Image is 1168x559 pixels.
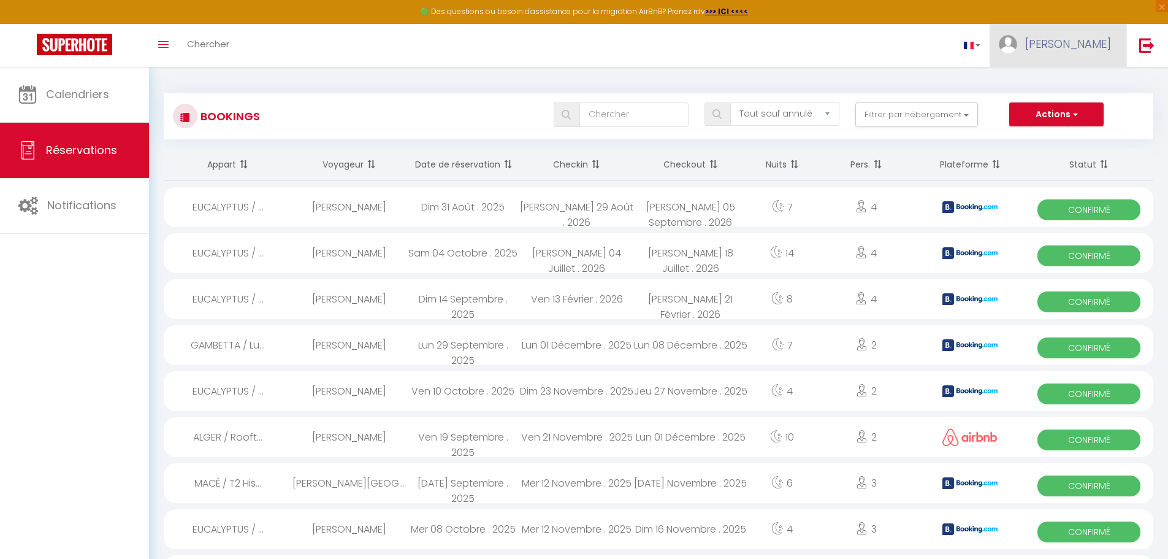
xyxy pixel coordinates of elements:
th: Sort by nights [747,148,817,181]
a: >>> ICI <<<< [705,6,748,17]
img: logout [1139,37,1155,53]
span: Calendriers [46,87,109,102]
span: [PERSON_NAME] [1025,36,1111,52]
a: ... [PERSON_NAME] [990,24,1126,67]
span: Chercher [187,37,229,50]
input: Chercher [579,102,689,127]
th: Sort by status [1025,148,1153,181]
th: Sort by rentals [164,148,292,181]
span: Notifications [47,198,116,213]
th: Sort by guest [292,148,407,181]
img: Super Booking [37,34,112,55]
th: Sort by checkin [520,148,634,181]
button: Actions [1009,102,1104,127]
th: Sort by booking date [406,148,520,181]
h3: Bookings [197,102,260,130]
span: Réservations [46,142,117,158]
th: Sort by channel [916,148,1025,181]
th: Sort by people [817,148,915,181]
th: Sort by checkout [634,148,748,181]
img: ... [999,35,1017,53]
button: Filtrer par hébergement [855,102,978,127]
a: Chercher [178,24,239,67]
